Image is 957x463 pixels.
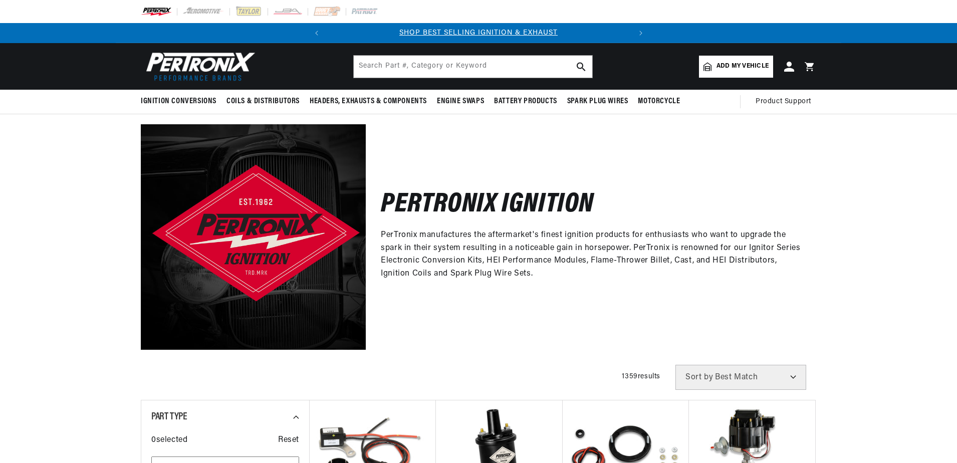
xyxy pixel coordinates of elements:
span: Reset [278,434,299,447]
img: Pertronix Ignition [141,124,366,349]
a: SHOP BEST SELLING IGNITION & EXHAUST [399,29,558,37]
span: Battery Products [494,96,557,107]
slideshow-component: Translation missing: en.sections.announcements.announcement_bar [116,23,841,43]
span: Add my vehicle [716,62,769,71]
span: Part Type [151,412,187,422]
a: Add my vehicle [699,56,773,78]
div: 1 of 2 [327,28,631,39]
summary: Engine Swaps [432,90,489,113]
button: search button [570,56,592,78]
span: Engine Swaps [437,96,484,107]
button: Translation missing: en.sections.announcements.previous_announcement [307,23,327,43]
select: Sort by [675,365,806,390]
span: Coils & Distributors [226,96,300,107]
span: Motorcycle [638,96,680,107]
summary: Motorcycle [633,90,685,113]
button: Translation missing: en.sections.announcements.next_announcement [631,23,651,43]
summary: Product Support [756,90,816,114]
div: Announcement [327,28,631,39]
span: 1359 results [622,373,660,380]
summary: Spark Plug Wires [562,90,633,113]
img: Pertronix [141,49,256,84]
span: Headers, Exhausts & Components [310,96,427,107]
summary: Coils & Distributors [221,90,305,113]
span: Sort by [685,373,713,381]
span: 0 selected [151,434,187,447]
p: PerTronix manufactures the aftermarket's finest ignition products for enthusiasts who want to upg... [381,229,801,280]
summary: Battery Products [489,90,562,113]
summary: Ignition Conversions [141,90,221,113]
summary: Headers, Exhausts & Components [305,90,432,113]
input: Search Part #, Category or Keyword [354,56,592,78]
span: Product Support [756,96,811,107]
span: Ignition Conversions [141,96,216,107]
h2: Pertronix Ignition [381,193,594,217]
span: Spark Plug Wires [567,96,628,107]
